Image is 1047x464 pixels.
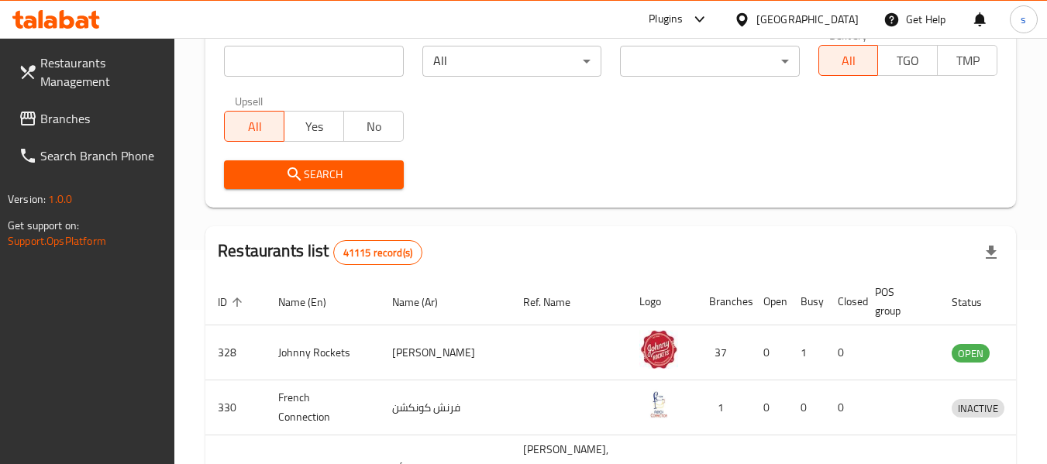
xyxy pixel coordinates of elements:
[952,344,990,363] div: OPEN
[649,10,683,29] div: Plugins
[218,293,247,311] span: ID
[380,380,511,435] td: فرنش كونكشن
[266,325,380,380] td: Johnny Rockets
[350,115,398,138] span: No
[829,29,868,40] label: Delivery
[343,111,404,142] button: No
[620,46,799,77] div: ​
[422,46,601,77] div: All
[825,278,863,325] th: Closed
[40,146,163,165] span: Search Branch Phone
[825,50,873,72] span: All
[291,115,338,138] span: Yes
[877,45,938,76] button: TGO
[205,325,266,380] td: 328
[952,399,1004,418] div: INACTIVE
[284,111,344,142] button: Yes
[973,234,1010,271] div: Export file
[788,380,825,435] td: 0
[697,325,751,380] td: 37
[952,400,1004,418] span: INACTIVE
[825,380,863,435] td: 0
[333,240,422,265] div: Total records count
[639,385,678,424] img: French Connection
[523,293,591,311] span: Ref. Name
[937,45,997,76] button: TMP
[944,50,991,72] span: TMP
[6,137,175,174] a: Search Branch Phone
[1021,11,1026,28] span: s
[952,345,990,363] span: OPEN
[875,283,921,320] span: POS group
[266,380,380,435] td: French Connection
[235,95,263,106] label: Upsell
[639,330,678,369] img: Johnny Rockets
[205,380,266,435] td: 330
[697,278,751,325] th: Branches
[825,325,863,380] td: 0
[8,189,46,209] span: Version:
[218,239,422,265] h2: Restaurants list
[40,109,163,128] span: Branches
[224,160,403,189] button: Search
[6,100,175,137] a: Branches
[8,215,79,235] span: Get support on:
[48,189,72,209] span: 1.0.0
[627,278,697,325] th: Logo
[751,278,788,325] th: Open
[278,293,346,311] span: Name (En)
[884,50,932,72] span: TGO
[224,111,284,142] button: All
[818,45,879,76] button: All
[334,246,422,260] span: 41115 record(s)
[751,325,788,380] td: 0
[697,380,751,435] td: 1
[231,115,278,138] span: All
[392,293,458,311] span: Name (Ar)
[952,293,1002,311] span: Status
[788,325,825,380] td: 1
[236,165,391,184] span: Search
[380,325,511,380] td: [PERSON_NAME]
[788,278,825,325] th: Busy
[40,53,163,91] span: Restaurants Management
[756,11,859,28] div: [GEOGRAPHIC_DATA]
[751,380,788,435] td: 0
[6,44,175,100] a: Restaurants Management
[8,231,106,251] a: Support.OpsPlatform
[224,46,403,77] input: Search for restaurant name or ID..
